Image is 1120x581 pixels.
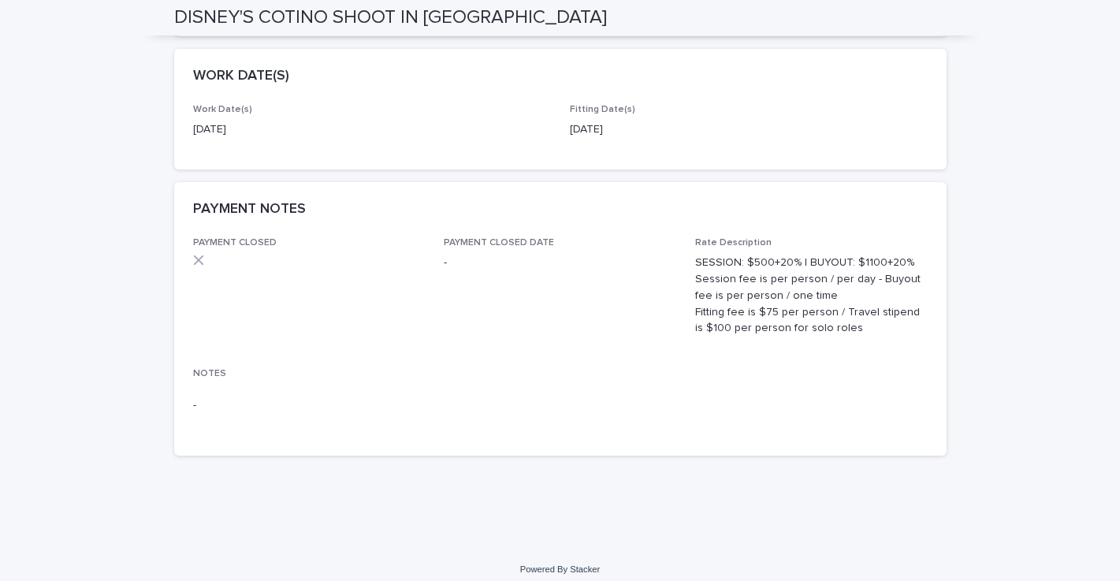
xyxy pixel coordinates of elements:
[174,6,607,29] h2: DISNEY'S COTINO SHOOT IN [GEOGRAPHIC_DATA]
[193,397,426,414] p: -
[193,105,252,114] span: Work Date(s)
[193,238,277,248] span: PAYMENT CLOSED
[193,121,551,138] p: [DATE]
[193,201,306,218] h2: PAYMENT NOTES
[695,238,772,248] span: Rate Description
[695,255,928,337] p: SESSION: $500+20% | BUYOUT: $1100+20% Session fee is per person / per day - Buyout fee is per per...
[193,68,289,85] h2: WORK DATE(S)
[570,105,635,114] span: Fitting Date(s)
[444,255,676,271] p: -
[520,564,600,574] a: Powered By Stacker
[570,121,928,138] p: [DATE]
[193,369,226,378] span: NOTES
[444,238,554,248] span: PAYMENT CLOSED DATE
